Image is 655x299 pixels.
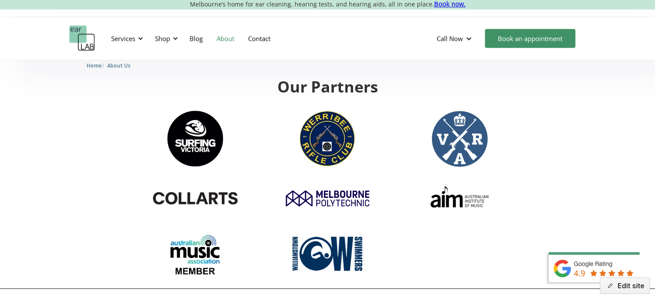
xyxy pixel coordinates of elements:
a: home [69,25,95,51]
span: About Us [107,62,130,69]
div: Call Now [430,25,481,51]
a: Contact [241,26,277,51]
a: Book an appointment [485,29,575,48]
button: Edit site [600,277,650,294]
li: 〉 [87,61,107,70]
a: Blog [183,26,210,51]
a: Home [87,61,102,69]
div: Services [106,25,146,51]
h2: Our Partners [56,78,599,96]
div: Shop [155,34,170,43]
span: Home [87,62,102,69]
a: About [210,26,241,51]
a: About Us [107,61,130,69]
div: Shop [150,25,180,51]
div: Call Now [437,34,463,43]
div: Services [111,34,135,43]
